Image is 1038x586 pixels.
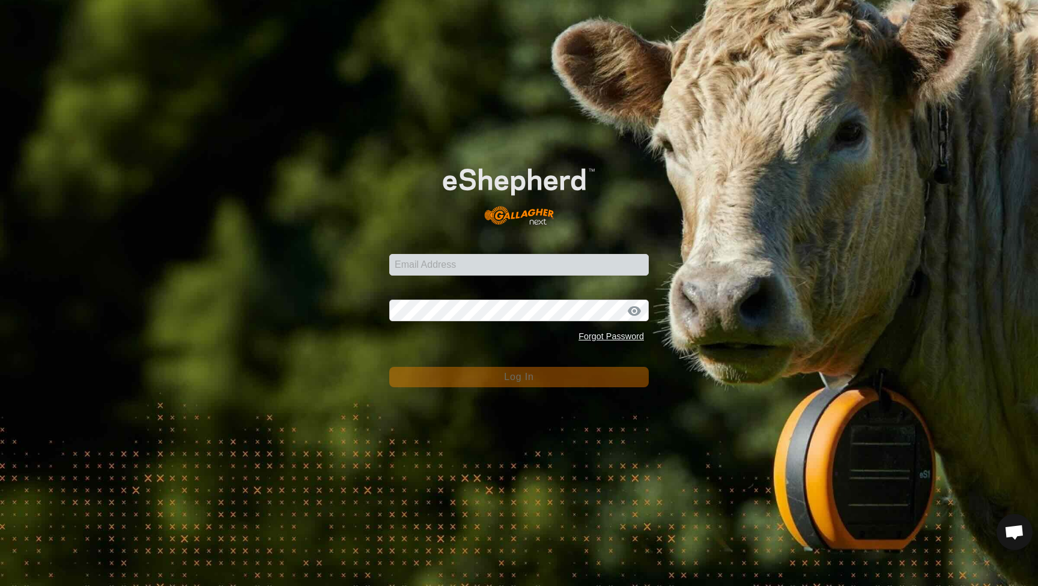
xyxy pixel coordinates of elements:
[997,514,1033,550] div: Open chat
[389,367,649,387] button: Log In
[630,258,644,272] keeper-lock: Open Keeper Popup
[415,146,623,235] img: E-shepherd Logo
[504,372,533,382] span: Log In
[578,331,644,341] a: Forgot Password
[389,254,649,276] input: Email Address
